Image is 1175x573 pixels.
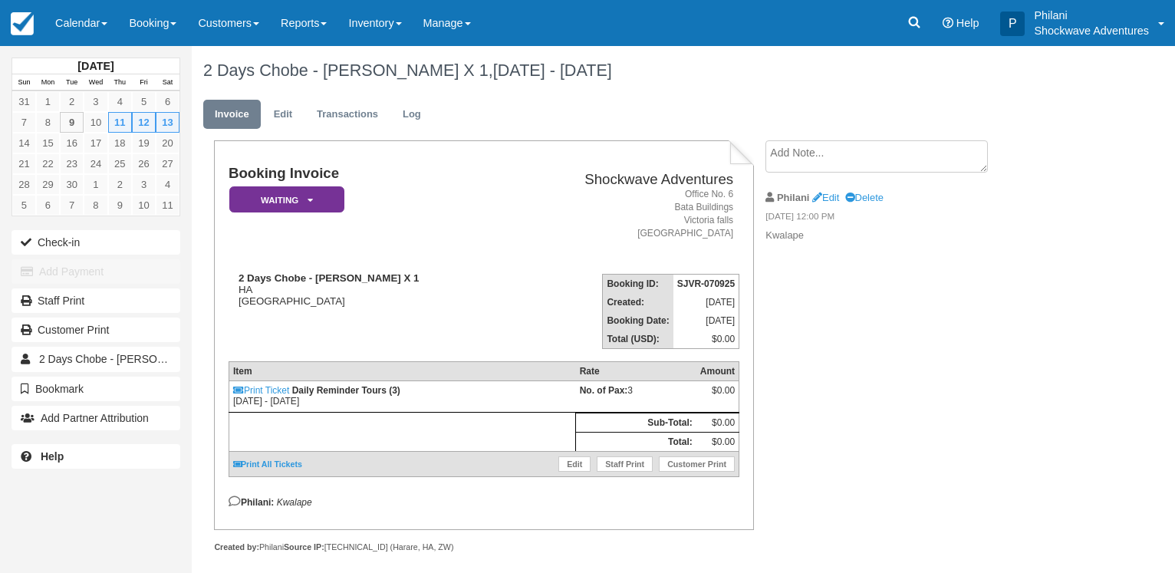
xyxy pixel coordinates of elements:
strong: SJVR-070925 [677,278,735,289]
div: P [1000,12,1025,36]
h2: Shockwave Adventures [512,172,733,188]
th: Tue [60,74,84,91]
a: Staff Print [597,456,653,472]
div: HA [GEOGRAPHIC_DATA] [229,272,505,307]
a: 11 [156,195,179,216]
a: 2 [60,91,84,112]
a: Edit [262,100,304,130]
a: 8 [36,112,60,133]
a: 29 [36,174,60,195]
a: 5 [132,91,156,112]
a: Waiting [229,186,339,214]
th: Sun [12,74,36,91]
th: Sat [156,74,179,91]
a: 25 [108,153,132,174]
th: Sub-Total: [576,413,696,433]
th: Item [229,362,575,381]
a: 10 [132,195,156,216]
a: 27 [156,153,179,174]
a: 2 Days Chobe - [PERSON_NAME] X 1 [12,347,180,371]
a: 31 [12,91,36,112]
strong: Daily Reminder Tours (3) [292,385,400,396]
a: Edit [812,192,839,203]
a: 9 [108,195,132,216]
th: Booking Date: [603,311,673,330]
a: 4 [156,174,179,195]
button: Add Partner Attribution [12,406,180,430]
strong: Philani [777,192,809,203]
button: Check-in [12,230,180,255]
a: 11 [108,112,132,133]
td: 3 [576,381,696,413]
h1: Booking Invoice [229,166,505,182]
a: Delete [845,192,884,203]
th: Amount [696,362,739,381]
th: Wed [84,74,107,91]
a: 30 [60,174,84,195]
strong: [DATE] [77,60,114,72]
th: Mon [36,74,60,91]
th: Created: [603,293,673,311]
th: Fri [132,74,156,91]
em: [DATE] 12:00 PM [765,210,1024,227]
em: Waiting [229,186,344,213]
div: $0.00 [700,385,735,408]
a: 10 [84,112,107,133]
h1: 2 Days Chobe - [PERSON_NAME] X 1, [203,61,1061,80]
a: 5 [12,195,36,216]
a: Customer Print [659,456,735,472]
a: Customer Print [12,318,180,342]
a: 3 [132,174,156,195]
a: 26 [132,153,156,174]
p: Kwalape [765,229,1024,243]
strong: Created by: [214,542,259,552]
div: Philani [TECHNICAL_ID] (Harare, HA, ZW) [214,542,753,553]
a: 14 [12,133,36,153]
a: 24 [84,153,107,174]
em: Kwalape [277,497,312,508]
th: Total (USD): [603,330,673,349]
a: 23 [60,153,84,174]
a: Print Ticket [233,385,289,396]
strong: Source IP: [284,542,324,552]
button: Bookmark [12,377,180,401]
td: $0.00 [696,413,739,433]
td: [DATE] [673,293,739,311]
a: 1 [84,174,107,195]
th: Total: [576,433,696,452]
td: [DATE] [673,311,739,330]
td: $0.00 [673,330,739,349]
a: Log [391,100,433,130]
strong: Philani: [229,497,274,508]
a: Print All Tickets [233,459,302,469]
a: Transactions [305,100,390,130]
a: 15 [36,133,60,153]
strong: 2 Days Chobe - [PERSON_NAME] X 1 [239,272,420,284]
a: 7 [60,195,84,216]
a: 22 [36,153,60,174]
i: Help [943,18,953,28]
img: checkfront-main-nav-mini-logo.png [11,12,34,35]
a: 6 [36,195,60,216]
b: Help [41,450,64,463]
a: 4 [108,91,132,112]
td: $0.00 [696,433,739,452]
span: Help [956,17,979,29]
a: 28 [12,174,36,195]
a: 19 [132,133,156,153]
span: [DATE] - [DATE] [493,61,612,80]
span: 2 Days Chobe - [PERSON_NAME] X 1 [39,353,224,365]
a: 9 [60,112,84,133]
a: 13 [156,112,179,133]
p: Shockwave Adventures [1034,23,1149,38]
button: Add Payment [12,259,180,284]
strong: No. of Pax [580,385,628,396]
a: Invoice [203,100,261,130]
a: 18 [108,133,132,153]
th: Rate [576,362,696,381]
a: Edit [558,456,591,472]
a: 3 [84,91,107,112]
a: 20 [156,133,179,153]
td: [DATE] - [DATE] [229,381,575,413]
a: 6 [156,91,179,112]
